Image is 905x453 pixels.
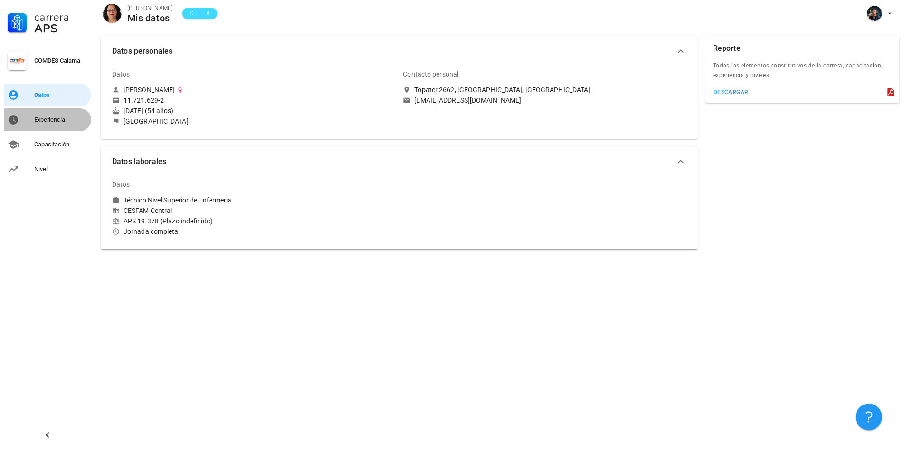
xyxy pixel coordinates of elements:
div: Nivel [34,165,87,173]
span: C [188,9,196,18]
div: Topater 2662, [GEOGRAPHIC_DATA], [GEOGRAPHIC_DATA] [414,86,590,94]
a: Datos [4,84,91,106]
div: [GEOGRAPHIC_DATA] [124,117,189,125]
div: APS 19.378 (Plazo indefinido) [112,217,395,225]
div: Todos los elementos constitutivos de la carrera; capacitación, experiencia y niveles. [705,61,899,86]
div: avatar [867,6,882,21]
a: Topater 2662, [GEOGRAPHIC_DATA], [GEOGRAPHIC_DATA] [403,86,686,94]
div: Datos [34,91,87,99]
div: Contacto personal [403,63,458,86]
a: [EMAIL_ADDRESS][DOMAIN_NAME] [403,96,686,105]
span: 8 [204,9,211,18]
a: Nivel [4,158,91,181]
div: [EMAIL_ADDRESS][DOMAIN_NAME] [414,96,521,105]
div: Reporte [713,36,741,61]
div: APS [34,23,87,34]
div: Carrera [34,11,87,23]
div: [DATE] (54 años) [112,106,395,115]
div: avatar [103,4,122,23]
span: Datos personales [112,45,675,58]
div: Datos [112,173,130,196]
button: descargar [709,86,753,99]
div: Capacitación [34,141,87,148]
button: Datos personales [101,36,698,67]
div: 11.721.629-2 [124,96,164,105]
div: COMDES Calama [34,57,87,65]
div: Mis datos [127,13,173,23]
button: Datos laborales [101,146,698,177]
div: Experiencia [34,116,87,124]
span: Datos laborales [112,155,675,168]
div: [PERSON_NAME] [124,86,175,94]
div: CESFAM Central [112,206,395,215]
div: Datos [112,63,130,86]
div: descargar [713,89,749,96]
div: Jornada completa [112,227,395,236]
div: [PERSON_NAME] [127,3,173,13]
a: Capacitación [4,133,91,156]
div: Técnico Nivel Superior de Enfermeria [124,196,232,204]
a: Experiencia [4,108,91,131]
